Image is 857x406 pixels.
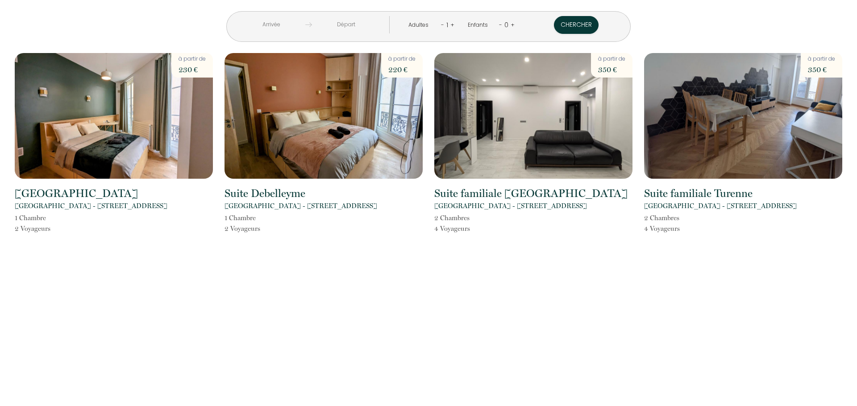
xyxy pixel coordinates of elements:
a: + [511,21,515,29]
p: à partir de [808,55,835,63]
p: 1 Chambre [15,213,50,223]
p: 350 € [598,63,625,76]
span: s [48,225,50,233]
p: [GEOGRAPHIC_DATA] - [STREET_ADDRESS] [225,201,377,211]
h2: Suite familiale [GEOGRAPHIC_DATA] [434,188,628,199]
input: Départ [312,16,380,33]
div: Adultes [408,21,432,29]
p: 2 Chambre [434,213,470,223]
a: - [499,21,502,29]
div: Enfants [468,21,491,29]
p: à partir de [598,55,625,63]
img: rental-image [434,53,632,179]
span: s [467,225,470,233]
h2: Suite Debelleyme [225,188,305,199]
img: rental-image [15,53,213,179]
span: s [467,214,470,222]
span: s [677,225,680,233]
p: [GEOGRAPHIC_DATA] - [STREET_ADDRESS] [644,201,797,211]
p: [GEOGRAPHIC_DATA] - [STREET_ADDRESS] [434,201,587,211]
p: 2 Voyageur [225,223,260,234]
a: - [441,21,444,29]
p: [GEOGRAPHIC_DATA] - [STREET_ADDRESS] [15,201,167,211]
p: 4 Voyageur [644,223,680,234]
h2: [GEOGRAPHIC_DATA] [15,188,138,199]
p: 230 € [179,63,206,76]
p: 2 Chambre [644,213,680,223]
p: 2 Voyageur [15,223,50,234]
img: rental-image [225,53,423,179]
button: Chercher [554,16,599,34]
input: Arrivée [237,16,305,33]
p: 4 Voyageur [434,223,470,234]
span: s [677,214,679,222]
p: à partir de [179,55,206,63]
div: 1 [444,18,450,32]
p: 350 € [808,63,835,76]
p: 220 € [388,63,416,76]
div: 0 [502,18,511,32]
img: guests [305,21,312,28]
h2: Suite familiale Turenne [644,188,753,199]
p: 1 Chambre [225,213,260,223]
span: s [258,225,260,233]
a: + [450,21,454,29]
img: rental-image [644,53,842,179]
p: à partir de [388,55,416,63]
